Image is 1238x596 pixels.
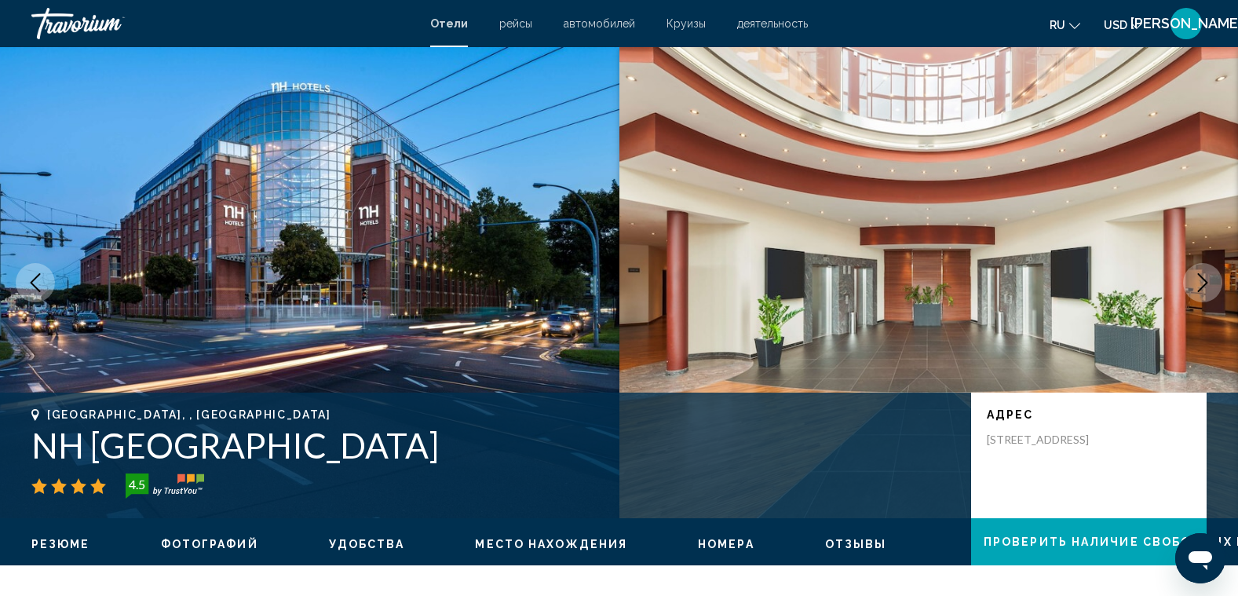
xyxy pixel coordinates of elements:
span: Отзывы [825,538,887,550]
span: Место нахождения [475,538,627,550]
span: Фотографий [161,538,258,550]
button: Номера [698,537,754,551]
button: Next image [1183,263,1222,302]
div: 4.5 [121,475,152,494]
button: Previous image [16,263,55,302]
span: Резюме [31,538,90,550]
button: Change currency [1104,13,1142,36]
a: автомобилей [564,17,635,30]
span: ru [1050,19,1065,31]
a: Отели [430,17,468,30]
a: Круизы [666,17,706,30]
p: адрес [987,408,1191,421]
p: [STREET_ADDRESS] [987,433,1112,447]
span: Удобства [329,538,405,550]
button: Фотографий [161,537,258,551]
a: рейсы [499,17,532,30]
iframe: Кнопка запуска окна обмена сообщениями [1175,533,1225,583]
span: [GEOGRAPHIC_DATA], , [GEOGRAPHIC_DATA] [47,408,331,421]
a: деятельность [737,17,808,30]
button: Проверить наличие свободных мест [971,518,1207,565]
span: USD [1104,19,1127,31]
img: trustyou-badge-hor.svg [126,474,204,499]
button: Удобства [329,537,405,551]
span: Номера [698,538,754,550]
button: Change language [1050,13,1080,36]
button: User Menu [1166,7,1207,40]
button: Резюме [31,537,90,551]
a: Travorium [31,8,414,39]
h1: NH [GEOGRAPHIC_DATA] [31,425,955,466]
button: Место нахождения [475,537,627,551]
button: Отзывы [825,537,887,551]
